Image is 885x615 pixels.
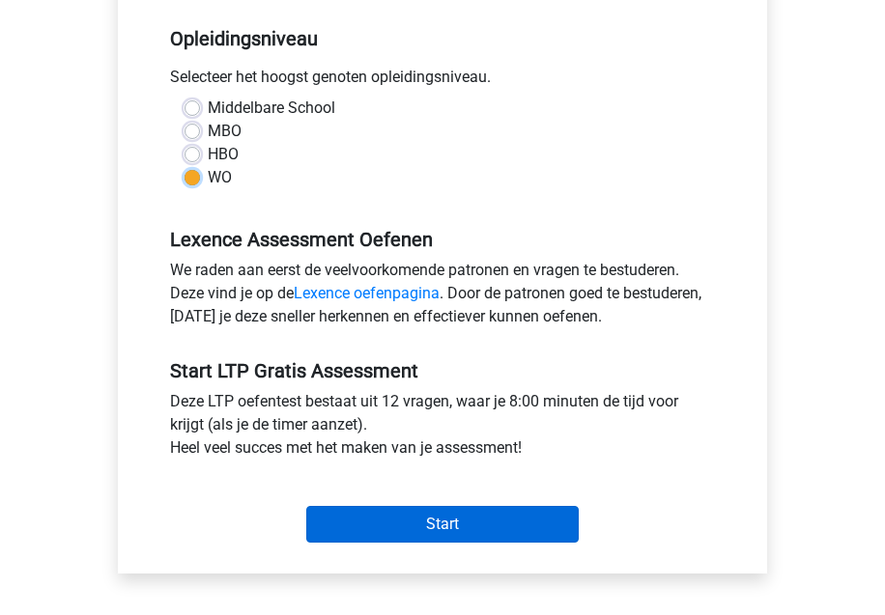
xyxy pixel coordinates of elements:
[208,166,232,189] label: WO
[170,228,715,251] h5: Lexence Assessment Oefenen
[170,359,715,382] h5: Start LTP Gratis Assessment
[156,259,729,336] div: We raden aan eerst de veelvoorkomende patronen en vragen te bestuderen. Deze vind je op de . Door...
[170,19,715,58] h5: Opleidingsniveau
[306,506,579,543] input: Start
[156,390,729,467] div: Deze LTP oefentest bestaat uit 12 vragen, waar je 8:00 minuten de tijd voor krijgt (als je de tim...
[294,284,440,302] a: Lexence oefenpagina
[208,97,335,120] label: Middelbare School
[156,66,729,97] div: Selecteer het hoogst genoten opleidingsniveau.
[208,143,239,166] label: HBO
[208,120,242,143] label: MBO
